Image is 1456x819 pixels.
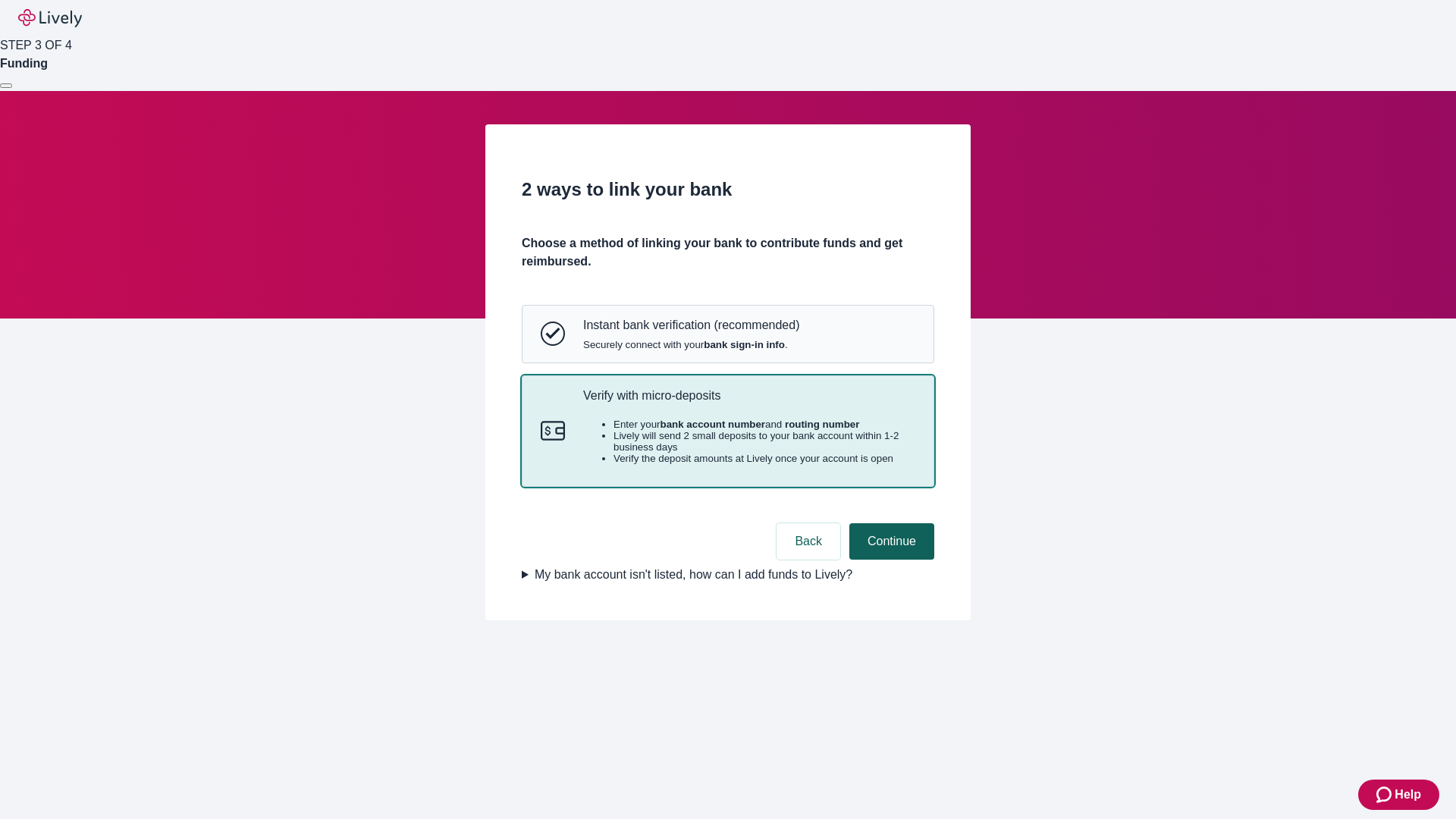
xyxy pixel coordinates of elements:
button: Instant bank verificationInstant bank verification (recommended)Securely connect with yourbank si... [522,306,934,362]
li: Verify the deposit amounts at Lively once your account is open [613,453,915,464]
h2: 2 ways to link your bank [522,176,934,203]
li: Lively will send 2 small deposits to your bank account within 1-2 business days [613,430,915,453]
h4: Choose a method of linking your bank to contribute funds and get reimbursed. [522,234,934,271]
svg: Micro-deposits [541,419,565,443]
svg: Zendesk support icon [1376,786,1395,804]
li: Enter your and [613,419,915,430]
span: Securely connect with your . [583,339,799,350]
svg: Instant bank verification [541,322,565,346]
span: Help [1395,786,1421,804]
img: Lively [18,9,82,27]
strong: bank account number [661,419,766,430]
strong: bank sign-in info [704,339,785,350]
strong: routing number [785,419,859,430]
button: Back [777,523,840,560]
button: Micro-depositsVerify with micro-depositsEnter yourbank account numberand routing numberLively wil... [522,376,934,487]
p: Verify with micro-deposits [583,388,915,403]
button: Zendesk support iconHelp [1358,780,1439,810]
p: Instant bank verification (recommended) [583,318,799,332]
button: Continue [849,523,934,560]
summary: My bank account isn't listed, how can I add funds to Lively? [522,566,934,584]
